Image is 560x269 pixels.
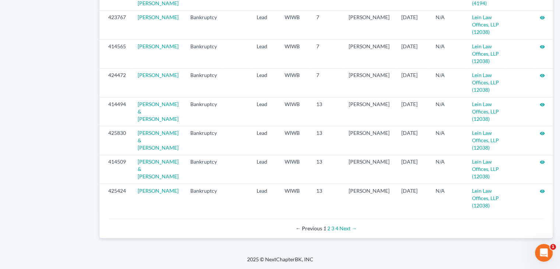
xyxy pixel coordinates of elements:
a: Page 3 [331,225,334,231]
a: Lein Law Offices, LLP (12038) [472,188,499,209]
td: WIWB [279,126,310,155]
td: Bankruptcy [184,155,223,184]
td: [PERSON_NAME] [343,10,395,39]
a: visibility [540,158,545,165]
td: 13 [310,126,343,155]
td: 424472 [99,68,132,97]
td: 425424 [99,184,132,213]
td: Bankruptcy [184,10,223,39]
td: N/A [430,97,466,126]
i: visibility [540,131,545,136]
td: 414565 [99,39,132,68]
a: Lein Law Offices, LLP (12038) [472,130,499,151]
a: [PERSON_NAME] & [PERSON_NAME] [138,101,179,122]
td: WIWB [279,39,310,68]
a: [PERSON_NAME] [138,14,179,20]
td: 13 [310,155,343,184]
a: Page 2 [327,225,330,231]
td: N/A [430,10,466,39]
td: Lead [251,68,279,97]
a: [PERSON_NAME] [138,188,179,194]
span: 1 [550,244,556,250]
td: 7 [310,68,343,97]
td: 425830 [99,126,132,155]
td: 7 [310,10,343,39]
i: visibility [540,44,545,49]
a: Next page [339,225,357,231]
a: visibility [540,101,545,107]
a: visibility [540,130,545,136]
iframe: Intercom live chat [535,244,553,262]
i: visibility [540,189,545,194]
td: [DATE] [395,97,430,126]
a: Lein Law Offices, LLP (12038) [472,14,499,35]
td: [DATE] [395,39,430,68]
td: N/A [430,39,466,68]
a: Lein Law Offices, LLP (12038) [472,158,499,179]
td: [PERSON_NAME] [343,155,395,184]
i: visibility [540,102,545,107]
a: visibility [540,14,545,20]
em: Page 1 [323,225,326,231]
td: WIWB [279,155,310,184]
td: Bankruptcy [184,68,223,97]
a: Page 4 [335,225,338,231]
div: Pagination [114,225,538,232]
td: [PERSON_NAME] [343,68,395,97]
td: N/A [430,155,466,184]
td: [DATE] [395,126,430,155]
a: [PERSON_NAME] [138,43,179,49]
td: Lead [251,184,279,213]
td: [PERSON_NAME] [343,39,395,68]
td: Bankruptcy [184,97,223,126]
td: WIWB [279,97,310,126]
td: 7 [310,39,343,68]
a: Lein Law Offices, LLP (12038) [472,101,499,122]
a: Lein Law Offices, LLP (12038) [472,43,499,64]
td: N/A [430,126,466,155]
td: WIWB [279,68,310,97]
span: Previous page [296,225,322,231]
a: [PERSON_NAME] & [PERSON_NAME] [138,158,179,179]
i: visibility [540,73,545,78]
a: Lein Law Offices, LLP (12038) [472,72,499,93]
td: N/A [430,68,466,97]
td: WIWB [279,184,310,213]
td: Lead [251,39,279,68]
td: Lead [251,126,279,155]
a: visibility [540,188,545,194]
td: 13 [310,184,343,213]
td: 423767 [99,10,132,39]
td: Lead [251,155,279,184]
i: visibility [540,15,545,20]
td: 414494 [99,97,132,126]
td: Bankruptcy [184,39,223,68]
td: [PERSON_NAME] [343,97,395,126]
div: 2025 © NextChapterBK, INC [70,256,490,269]
a: visibility [540,43,545,49]
td: [DATE] [395,10,430,39]
a: visibility [540,72,545,78]
i: visibility [540,160,545,165]
td: [DATE] [395,68,430,97]
td: [PERSON_NAME] [343,184,395,213]
td: Bankruptcy [184,126,223,155]
td: [PERSON_NAME] [343,126,395,155]
td: 13 [310,97,343,126]
td: WIWB [279,10,310,39]
td: [DATE] [395,155,430,184]
td: Lead [251,97,279,126]
td: [DATE] [395,184,430,213]
td: N/A [430,184,466,213]
a: [PERSON_NAME] [138,72,179,78]
td: Lead [251,10,279,39]
td: Bankruptcy [184,184,223,213]
td: 414509 [99,155,132,184]
a: [PERSON_NAME] & [PERSON_NAME] [138,130,179,151]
